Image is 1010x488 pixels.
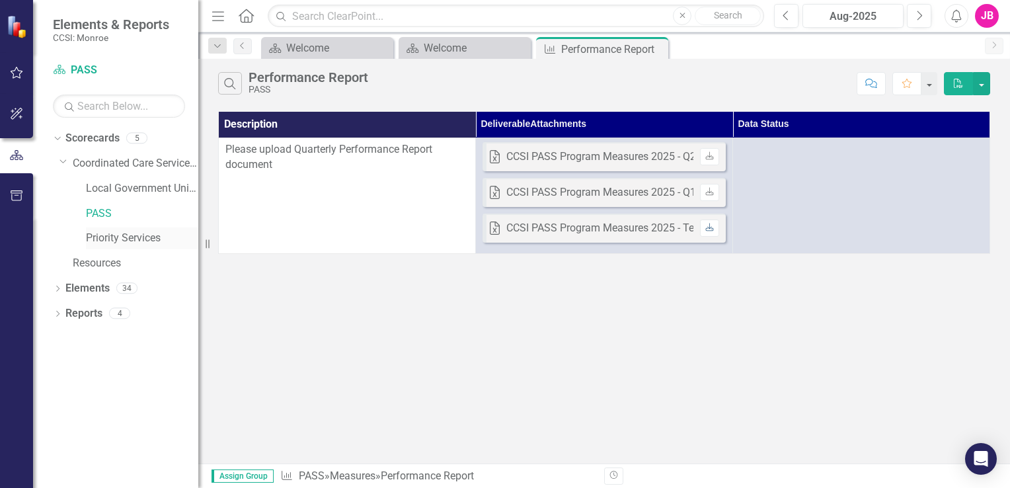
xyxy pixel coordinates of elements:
[53,17,169,32] span: Elements & Reports
[299,469,325,482] a: PASS
[965,443,997,475] div: Open Intercom Messenger
[65,306,102,321] a: Reports
[506,149,717,165] div: CCSI PASS Program Measures 2025 - Q2.xlsx
[73,256,198,271] a: Resources
[53,95,185,118] input: Search Below...
[975,4,999,28] button: JB
[109,308,130,319] div: 4
[714,10,742,20] span: Search
[695,7,761,25] button: Search
[268,5,764,28] input: Search ClearPoint...
[249,85,368,95] div: PASS
[733,138,990,253] td: Double-Click to Edit
[802,4,904,28] button: Aug-2025
[65,131,120,146] a: Scorecards
[381,469,474,482] div: Performance Report
[807,9,899,24] div: Aug-2025
[476,138,733,253] td: Double-Click to Edit
[65,281,110,296] a: Elements
[86,231,198,246] a: Priority Services
[330,469,375,482] a: Measures
[225,143,432,171] span: Please upload Quarterly Performance Report document
[424,40,527,56] div: Welcome
[116,283,137,294] div: 34
[280,469,594,484] div: » »
[561,41,665,58] div: Performance Report
[126,133,147,144] div: 5
[53,32,169,43] small: CCSI: Monroe
[86,206,198,222] a: PASS
[53,63,185,78] a: PASS
[264,40,390,56] a: Welcome
[506,221,748,236] div: CCSI PASS Program Measures 2025 - Template.xlsx
[286,40,390,56] div: Welcome
[73,156,198,171] a: Coordinated Care Services Inc.
[86,181,198,196] a: Local Government Unit (LGU)
[506,185,717,200] div: CCSI PASS Program Measures 2025 - Q1.xlsx
[402,40,527,56] a: Welcome
[212,469,274,483] span: Assign Group
[7,15,30,38] img: ClearPoint Strategy
[249,70,368,85] div: Performance Report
